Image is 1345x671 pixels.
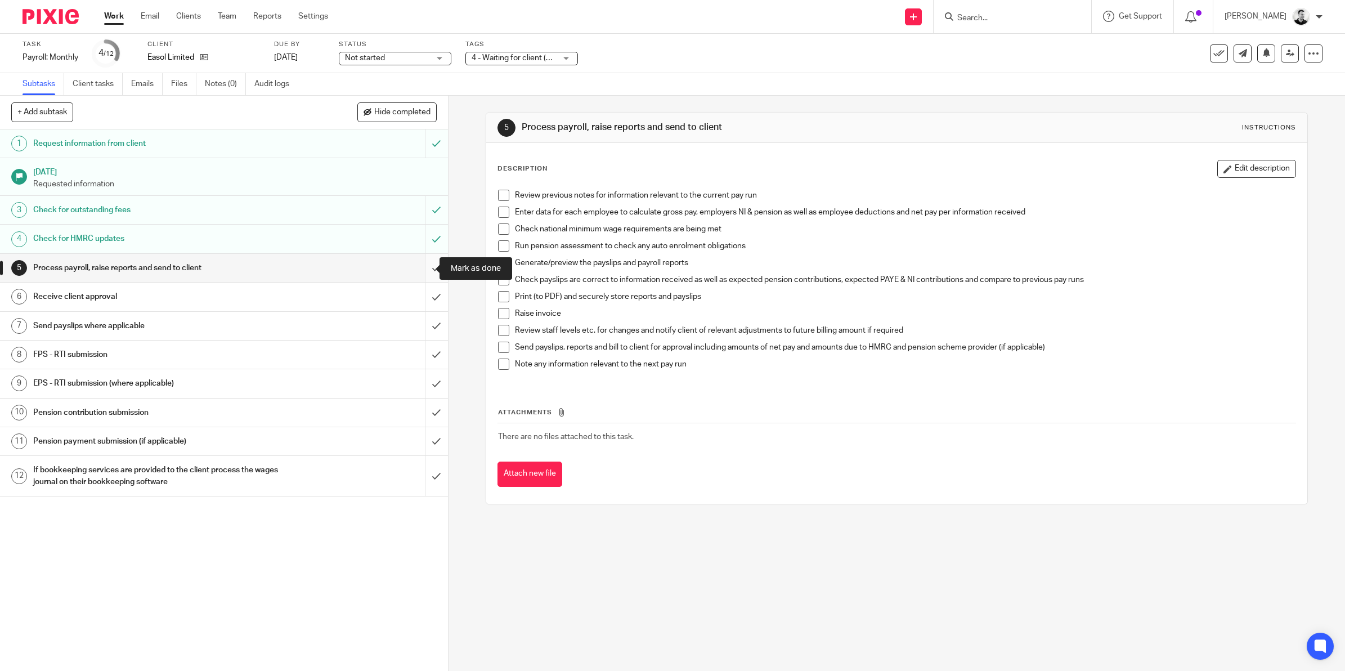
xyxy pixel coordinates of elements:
p: Generate/preview the payslips and payroll reports [515,257,1295,269]
h1: Check for HMRC updates [33,230,287,247]
h1: Pension payment submission (if applicable) [33,433,287,450]
p: Send payslips, reports and bill to client for approval including amounts of net pay and amounts d... [515,342,1295,353]
button: Hide completed [357,102,437,122]
h1: [DATE] [33,164,437,178]
h1: EPS - RTI submission (where applicable) [33,375,287,392]
p: Enter data for each employee to calculate gross pay, employers NI & pension as well as employee d... [515,207,1295,218]
h1: Process payroll, raise reports and send to client [33,260,287,276]
button: Attach new file [497,462,562,487]
a: Subtasks [23,73,64,95]
label: Task [23,40,78,49]
a: Clients [176,11,201,22]
a: Files [171,73,196,95]
a: Client tasks [73,73,123,95]
a: Reports [253,11,281,22]
h1: FPS - RTI submission [33,346,287,363]
div: Payroll: Monthly [23,52,78,63]
a: Notes (0) [205,73,246,95]
label: Tags [465,40,578,49]
small: /12 [104,51,114,57]
div: 5 [11,260,27,276]
span: [DATE] [274,53,298,61]
button: + Add subtask [11,102,73,122]
button: Edit description [1217,160,1296,178]
p: Raise invoice [515,308,1295,319]
p: Check national minimum wage requirements are being met [515,223,1295,235]
p: Easol Limited [147,52,194,63]
input: Search [956,14,1057,24]
span: Get Support [1119,12,1162,20]
span: There are no files attached to this task. [498,433,634,441]
img: Dave_2025.jpg [1292,8,1310,26]
div: 1 [11,136,27,151]
a: Emails [131,73,163,95]
div: 5 [497,119,515,137]
h1: Process payroll, raise reports and send to client [522,122,921,133]
h1: Request information from client [33,135,287,152]
a: Work [104,11,124,22]
span: Not started [345,54,385,62]
div: Instructions [1242,123,1296,132]
p: Check payslips are correct to information received as well as expected pension contributions, exp... [515,274,1295,285]
div: 4 [98,47,114,60]
p: Description [497,164,548,173]
span: Hide completed [374,108,431,117]
p: Print (to PDF) and securely store reports and payslips [515,291,1295,302]
label: Due by [274,40,325,49]
div: 4 [11,231,27,247]
h1: Pension contribution submission [33,404,287,421]
div: 10 [11,405,27,421]
h1: Check for outstanding fees [33,202,287,218]
a: Email [141,11,159,22]
img: Pixie [23,9,79,24]
p: [PERSON_NAME] [1225,11,1286,22]
p: Requested information [33,178,437,190]
h1: Send payslips where applicable [33,317,287,334]
div: 8 [11,347,27,363]
h1: Receive client approval [33,288,287,305]
a: Team [218,11,236,22]
div: 9 [11,375,27,391]
label: Client [147,40,260,49]
p: Review previous notes for information relevant to the current pay run [515,190,1295,201]
div: 12 [11,468,27,484]
div: 7 [11,318,27,334]
label: Status [339,40,451,49]
span: Attachments [498,409,552,415]
span: 4 - Waiting for client (Queries) [472,54,576,62]
div: 6 [11,289,27,305]
div: 3 [11,202,27,218]
h1: If bookkeeping services are provided to the client process the wages journal on their bookkeeping... [33,462,287,490]
p: Note any information relevant to the next pay run [515,359,1295,370]
a: Audit logs [254,73,298,95]
div: 11 [11,433,27,449]
a: Settings [298,11,328,22]
p: Run pension assessment to check any auto enrolment obligations [515,240,1295,252]
p: Review staff levels etc. for changes and notify client of relevant adjustments to future billing ... [515,325,1295,336]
